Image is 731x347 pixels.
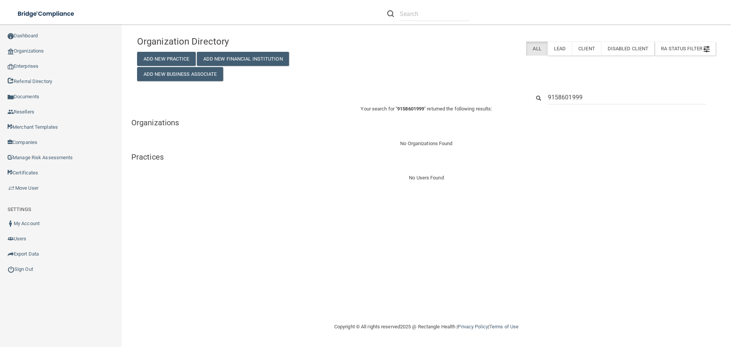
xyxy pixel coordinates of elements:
[131,153,721,161] h5: Practices
[8,184,15,192] img: briefcase.64adab9b.png
[599,293,722,323] iframe: Drift Widget Chat Controller
[137,67,223,81] button: Add New Business Associate
[489,324,519,329] a: Terms of Use
[548,90,706,104] input: Search
[8,205,31,214] label: SETTINGS
[197,52,289,66] button: Add New Financial Institution
[131,104,721,114] p: Your search for " " returned the following results:
[137,52,196,66] button: Add New Practice
[397,106,424,112] span: 9158601999
[387,10,394,17] img: ic-search.3b580494.png
[131,139,721,148] div: No Organizations Found
[131,173,721,182] div: No Users Found
[601,42,655,56] label: Disabled Client
[8,221,14,227] img: ic_user_dark.df1a06c3.png
[8,33,14,39] img: ic_dashboard_dark.d01f4a41.png
[400,7,469,21] input: Search
[11,6,81,22] img: bridge_compliance_login_screen.278c3ca4.svg
[704,46,710,52] img: icon-filter@2x.21656d0b.png
[287,315,565,339] div: Copyright © All rights reserved 2025 @ Rectangle Health | |
[547,42,572,56] label: Lead
[131,118,721,127] h5: Organizations
[458,324,488,329] a: Privacy Policy
[137,37,322,46] h4: Organization Directory
[572,42,601,56] label: Client
[8,266,14,273] img: ic_power_dark.7ecde6b1.png
[8,48,14,54] img: organization-icon.f8decf85.png
[661,46,710,51] span: RA Status Filter
[8,251,14,257] img: icon-export.b9366987.png
[8,94,14,100] img: icon-documents.8dae5593.png
[8,236,14,242] img: icon-users.e205127d.png
[526,42,547,56] label: All
[8,109,14,115] img: ic_reseller.de258add.png
[8,64,14,69] img: enterprise.0d942306.png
